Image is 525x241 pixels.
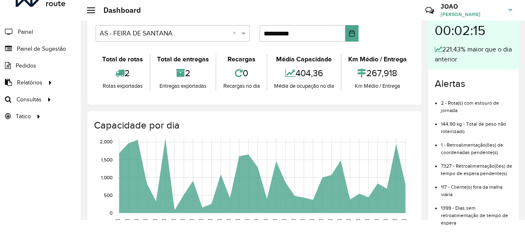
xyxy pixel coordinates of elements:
li: 144,90 kg - Total de peso não roteirizado [441,114,512,135]
text: 500 [104,192,112,198]
span: [PERSON_NAME] [441,11,502,18]
div: Média Capacidade [270,54,339,64]
text: 1,500 [101,157,112,162]
div: 2 [152,64,213,82]
div: Km Médio / Entrega [344,82,411,90]
div: 0 [218,64,264,82]
a: Contato Rápido [421,2,438,19]
div: 00:02:15 [435,16,512,44]
div: Total de rotas [98,54,148,64]
li: 2 - Rota(s) com estouro de jornada [441,93,512,114]
div: Entregas exportadas [152,82,213,90]
div: Recargas [218,54,264,64]
div: 2 [98,64,148,82]
span: Clear all [232,28,239,38]
span: Painel [18,28,33,36]
div: Rotas exportadas [98,82,148,90]
span: Relatórios [17,78,42,87]
h2: Dashboard [95,6,141,15]
span: Tático [16,112,31,121]
text: 0 [110,210,112,215]
button: Choose Date [345,25,359,42]
text: 2,000 [100,139,112,145]
span: Consultas [16,95,42,104]
span: Painel de Sugestão [17,44,66,53]
text: 1,000 [101,175,112,180]
li: 7327 - Retroalimentação(ões) de tempo de espera pendente(s) [441,156,512,177]
h3: JOAO [441,2,502,10]
div: Recargas no dia [218,82,264,90]
li: 117 - Cliente(s) fora da malha viária [441,177,512,198]
h4: Capacidade por dia [94,119,413,131]
div: 267,918 [344,64,411,82]
div: Total de entregas [152,54,213,64]
div: Km Médio / Entrega [344,54,411,64]
span: Pedidos [16,61,36,70]
li: 1399 - Dias sem retroalimentação de tempo de espera [441,198,512,227]
h4: Alertas [435,78,512,90]
li: 1 - Retroalimentação(ões) de coordenadas pendente(s) [441,135,512,156]
div: 404,36 [270,64,339,82]
div: Média de ocupação no dia [270,82,339,90]
div: 221,43% maior que o dia anterior [435,44,512,64]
